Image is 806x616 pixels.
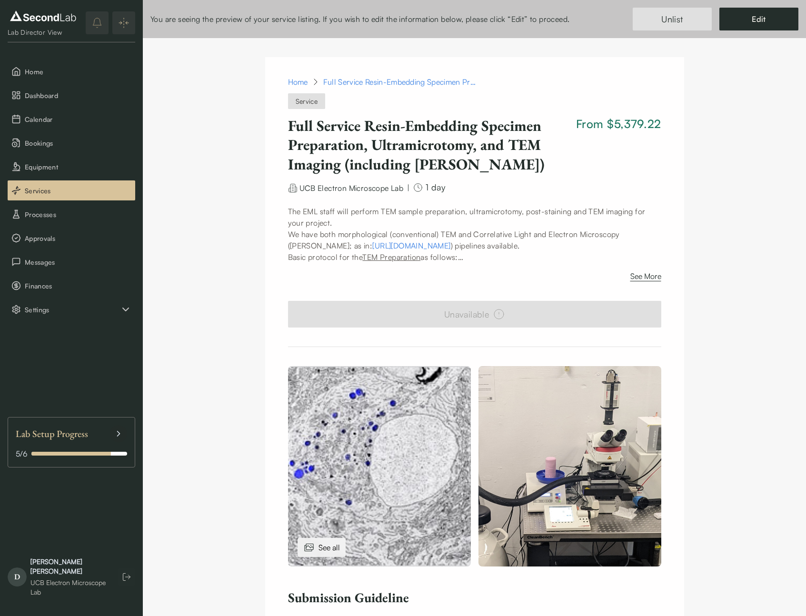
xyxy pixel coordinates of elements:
span: Bookings [25,138,131,148]
div: | [407,182,409,193]
img: images [303,542,315,553]
img: Full Service Resin-Embedding Specimen Preparation, Ultramicrotomy, and TEM Imaging (including CLE... [288,366,471,566]
img: logo [8,9,79,24]
span: Processes [25,209,131,219]
span: Settings [25,305,120,315]
button: Calendar [8,109,135,129]
u: TEM Preparation [362,252,420,262]
button: Finances [8,276,135,296]
button: Equipment [8,157,135,177]
span: Dashboard [25,90,131,100]
button: Bookings [8,133,135,153]
div: UCB Electron Microscope Lab [30,578,109,597]
span: Calendar [25,114,131,124]
span: Messages [25,257,131,267]
span: Services [25,186,131,196]
p: We have both morphological (conventional) TEM and Correlative Light and Electron Microscopy ([PER... [288,229,661,251]
button: Services [8,180,135,200]
a: Home [288,76,308,88]
div: Lab Director View [8,28,79,37]
p: Basic protocol for the as follows: [288,251,661,263]
img: Full Service Resin-Embedding Specimen Preparation, Ultramicrotomy, and TEM Imaging (including CLE... [478,366,661,566]
button: notifications [86,11,109,34]
button: Dashboard [8,85,135,105]
span: 1 day [426,182,445,192]
button: See More [630,270,661,286]
span: Service [288,93,325,109]
button: Processes [8,204,135,224]
button: Unlist [633,8,712,30]
h6: Submission Guideline [288,589,661,606]
span: From $5,379.22 [576,116,661,132]
div: Full Service Resin-Embedding Specimen Preparation, Ultramicrotomy, and TEM Imaging (including CLEM) [323,76,476,88]
span: Home [25,67,131,77]
a: UCB Electron Microscope Lab [299,182,404,192]
h1: Full Service Resin-Embedding Specimen Preparation, Ultramicrotomy, and TEM Imaging (including [PE... [288,116,572,174]
button: Expand/Collapse sidebar [112,11,135,34]
div: You are seeing the preview of your service listing. If you wish to edit the information below, pl... [150,13,569,25]
div: Settings sub items [8,299,135,319]
button: Approvals [8,228,135,248]
div: See all [298,538,346,557]
div: [PERSON_NAME] [PERSON_NAME] [30,557,109,576]
p: The EML staff will perform TEM sample preparation, ultramicrotomy, post-staining and TEM imaging ... [288,206,661,229]
span: Equipment [25,162,131,172]
button: Messages [8,252,135,272]
button: Settings [8,299,135,319]
span: D [8,567,27,586]
span: UCB Electron Microscope Lab [299,183,404,193]
span: Finances [25,281,131,291]
span: Lab Setup Progress [16,425,88,442]
span: 5 / 6 [16,448,28,459]
button: Log out [118,568,135,586]
a: [URL][DOMAIN_NAME] [372,241,450,250]
button: Home [8,61,135,81]
span: Approvals [25,233,131,243]
a: Edit [719,8,798,30]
